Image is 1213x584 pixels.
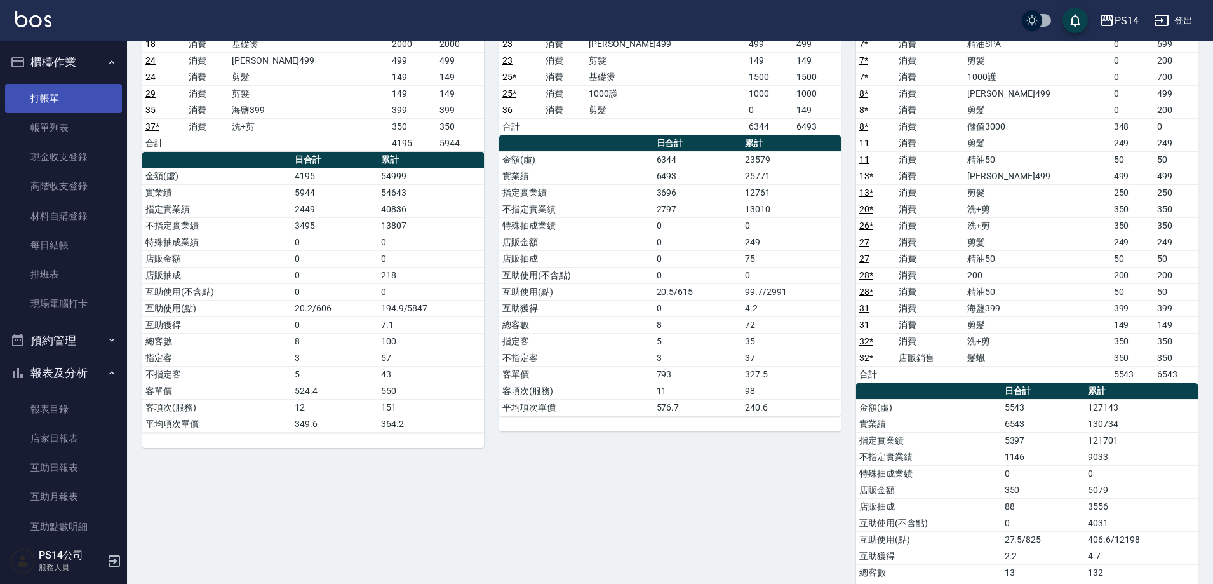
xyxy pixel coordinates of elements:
table: a dense table [142,152,484,433]
td: 149 [746,52,793,69]
td: 合計 [142,135,185,151]
td: 5397 [1002,432,1085,449]
td: 72 [742,316,841,333]
th: 日合計 [1002,383,1085,400]
td: 35 [742,333,841,350]
td: 8 [292,333,377,350]
th: 累計 [1085,383,1198,400]
td: 499 [389,52,436,69]
a: 11 [859,154,869,165]
td: 消費 [185,102,229,118]
td: 實業績 [142,184,292,201]
td: 399 [436,102,484,118]
td: 合計 [499,118,542,135]
td: 店販抽成 [142,267,292,283]
td: 消費 [542,36,586,52]
td: 7.1 [378,316,484,333]
td: 200 [1154,102,1198,118]
td: 130734 [1085,416,1198,432]
td: 儲值3000 [964,118,1110,135]
td: 消費 [542,85,586,102]
a: 29 [145,88,156,98]
td: 0 [742,267,841,283]
td: 1146 [1002,449,1085,465]
td: 350 [1154,201,1198,217]
td: 499 [1154,168,1198,184]
button: 預約管理 [5,324,122,357]
td: 不指定實業績 [499,201,653,217]
td: 平均項次單價 [142,416,292,432]
td: 499 [793,36,841,52]
td: 0 [1111,52,1155,69]
a: 帳單列表 [5,113,122,142]
td: 0 [653,300,742,316]
td: 1500 [746,69,793,85]
td: 0 [1111,102,1155,118]
td: 13807 [378,217,484,234]
td: 金額(虛) [142,168,292,184]
td: 12761 [742,184,841,201]
td: 平均項次單價 [499,399,653,416]
td: 499 [746,36,793,52]
td: 0 [378,234,484,250]
td: 249 [1154,135,1198,151]
button: save [1062,8,1088,33]
td: 50 [1154,151,1198,168]
td: 客項次(服務) [142,399,292,416]
td: 149 [389,69,436,85]
td: 88 [1002,498,1085,515]
td: 12 [292,399,377,416]
td: 0 [653,234,742,250]
td: 100 [378,333,484,350]
td: 250 [1154,184,1198,201]
td: 699 [1154,36,1198,52]
td: 總客數 [499,316,653,333]
td: 3 [653,350,742,366]
td: 9033 [1085,449,1198,465]
td: 0 [292,267,377,283]
td: 5944 [436,135,484,151]
td: 店販金額 [856,482,1002,498]
td: 4.2 [742,300,841,316]
td: 不指定客 [142,366,292,383]
a: 互助月報表 [5,482,122,512]
td: 5543 [1111,366,1155,383]
td: 121701 [1085,432,1198,449]
th: 日合計 [653,135,742,152]
td: 0 [1111,36,1155,52]
td: 洗+剪 [964,201,1110,217]
td: 互助獲得 [499,300,653,316]
td: 5543 [1002,399,1085,416]
td: 互助獲得 [142,316,292,333]
td: 特殊抽成業績 [499,217,653,234]
td: 350 [1111,201,1155,217]
td: 消費 [895,267,964,283]
td: 349.6 [292,416,377,432]
td: 不指定客 [499,350,653,366]
td: 消費 [895,283,964,300]
td: 剪髮 [964,102,1110,118]
td: 23579 [742,151,841,168]
td: 3696 [653,184,742,201]
td: 精油50 [964,151,1110,168]
td: 實業績 [499,168,653,184]
td: 消費 [895,217,964,234]
td: 350 [1154,350,1198,366]
a: 打帳單 [5,84,122,113]
td: 0 [292,234,377,250]
td: 精油50 [964,283,1110,300]
td: 0 [742,217,841,234]
td: 0 [292,316,377,333]
td: 6493 [793,118,841,135]
td: 店販金額 [142,250,292,267]
td: 99.7/2991 [742,283,841,300]
td: [PERSON_NAME]499 [229,52,389,69]
td: 精油SPA [964,36,1110,52]
td: 店販銷售 [895,350,964,366]
a: 24 [145,55,156,65]
td: 50 [1111,151,1155,168]
td: 消費 [185,36,229,52]
a: 27 [859,237,869,247]
td: 消費 [895,316,964,333]
td: 指定實業績 [856,432,1002,449]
